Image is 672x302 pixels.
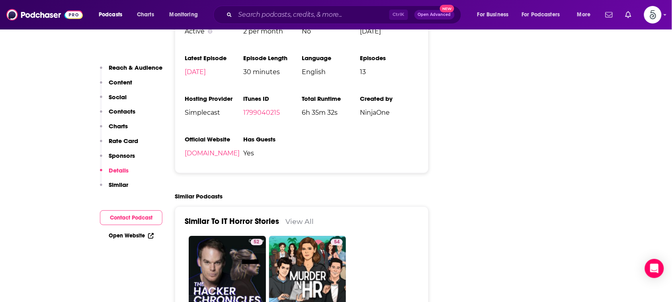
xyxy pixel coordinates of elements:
[577,9,591,20] span: More
[644,6,662,24] span: Logged in as Spiral5-G2
[109,137,138,145] p: Rate Card
[235,8,389,21] input: Search podcasts, credits, & more...
[418,13,451,17] span: Open Advanced
[622,8,635,22] a: Show notifications dropdown
[302,95,360,102] h3: Total Runtime
[602,8,616,22] a: Show notifications dropdown
[100,137,138,152] button: Rate Card
[164,8,208,21] button: open menu
[100,93,127,108] button: Social
[243,109,280,116] a: 1799040215
[6,7,83,22] img: Podchaser - Follow, Share and Rate Podcasts
[243,68,302,76] span: 30 minutes
[243,135,302,143] h3: Has Guests
[360,95,419,102] h3: Created by
[302,109,360,116] span: 6h 35m 32s
[360,68,419,76] span: 13
[185,109,243,116] span: Simplecast
[645,259,664,278] div: Open Intercom Messenger
[243,27,302,35] span: 2 per month
[360,27,419,35] span: [DATE]
[331,239,343,245] a: 54
[185,27,243,35] div: Active
[334,238,340,246] span: 54
[185,149,240,157] a: [DOMAIN_NAME]
[644,6,662,24] img: User Profile
[389,10,408,20] span: Ctrl K
[185,95,243,102] h3: Hosting Provider
[100,122,128,137] button: Charts
[221,6,469,24] div: Search podcasts, credits, & more...
[522,9,560,20] span: For Podcasters
[243,149,302,157] span: Yes
[109,167,129,174] p: Details
[472,8,519,21] button: open menu
[251,239,263,245] a: 52
[185,54,243,62] h3: Latest Episode
[109,93,127,101] p: Social
[440,5,454,12] span: New
[644,6,662,24] button: Show profile menu
[243,54,302,62] h3: Episode Length
[414,10,455,20] button: Open AdvancedNew
[137,9,154,20] span: Charts
[109,108,135,115] p: Contacts
[360,109,419,116] span: NinjaOne
[100,167,129,181] button: Details
[132,8,159,21] a: Charts
[243,95,302,102] h3: iTunes ID
[302,54,360,62] h3: Language
[302,27,360,35] span: No
[109,181,128,188] p: Similar
[254,238,260,246] span: 52
[360,54,419,62] h3: Episodes
[100,64,162,78] button: Reach & Audience
[109,232,154,239] a: Open Website
[185,68,206,76] a: [DATE]
[572,8,601,21] button: open menu
[100,78,132,93] button: Content
[109,122,128,130] p: Charts
[100,181,128,196] button: Similar
[517,8,572,21] button: open menu
[99,9,122,20] span: Podcasts
[185,216,279,226] a: Similar To IT Horror Stories
[109,152,135,159] p: Sponsors
[100,108,135,122] button: Contacts
[302,68,360,76] span: English
[170,9,198,20] span: Monitoring
[100,210,162,225] button: Contact Podcast
[185,135,243,143] h3: Official Website
[477,9,509,20] span: For Business
[109,64,162,71] p: Reach & Audience
[285,217,314,226] a: View All
[109,78,132,86] p: Content
[100,152,135,167] button: Sponsors
[93,8,133,21] button: open menu
[175,192,223,200] h2: Similar Podcasts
